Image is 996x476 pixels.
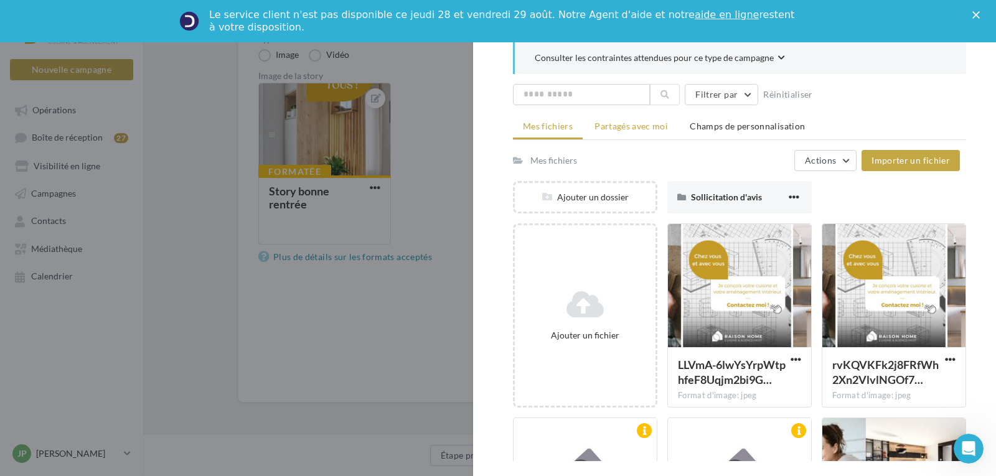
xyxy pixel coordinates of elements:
div: Mes fichiers [530,154,577,167]
button: Actions [794,150,857,171]
span: Importer un fichier [872,155,950,166]
div: Ajouter un fichier [520,329,651,342]
img: Profile image for Service-Client [179,11,199,31]
span: Sollicitation d'avis [691,192,762,202]
div: Ajouter un dossier [515,191,655,203]
button: Importer un fichier [862,150,960,171]
span: Mes fichiers [523,121,573,131]
span: LLVmA-6lwYsYrpWtphfeF8Uqjm2bi9GgBwmN-Rtw-oLAQX01BkStdTf2Ry9W0KBB6oh2WVxVoPYAMdGz8A=s0 [678,358,786,386]
div: Format d'image: jpeg [678,390,801,401]
span: rvKQVKFk2j8FRfWh2Xn2VlvlNGOf7MDsCSrK8116mGcY6Ff8L0wiC9jIs8XnhOgNRxaQOaBaQMvopMjvow=s0 [832,358,939,386]
span: Actions [805,155,836,166]
iframe: Intercom live chat [954,434,984,464]
div: Le service client n'est pas disponible ce jeudi 28 et vendredi 29 août. Notre Agent d'aide et not... [209,9,797,34]
span: Champs de personnalisation [690,121,805,131]
button: Filtrer par [685,84,758,105]
button: Consulter les contraintes attendues pour ce type de campagne [535,51,785,67]
div: Fermer [972,11,985,19]
a: aide en ligne [695,9,759,21]
span: Consulter les contraintes attendues pour ce type de campagne [535,52,774,64]
span: Partagés avec moi [594,121,668,131]
button: Réinitialiser [758,87,818,102]
div: Format d'image: jpeg [832,390,956,401]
